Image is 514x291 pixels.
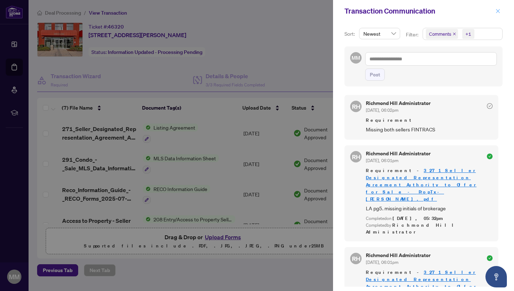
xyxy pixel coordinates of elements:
span: [DATE], 05:32pm [393,215,444,221]
span: [DATE], 06:01pm [366,158,398,163]
h5: Richmond Hill Administrator [366,101,430,106]
h5: Richmond Hill Administrator [366,253,430,258]
span: Comments [426,29,458,39]
span: [DATE], 06:02pm [366,107,398,113]
span: close [495,9,500,14]
button: Open asap [485,266,507,287]
button: Post [365,69,385,81]
span: Comments [429,30,451,37]
span: check-circle [487,255,493,261]
span: RH [352,254,360,263]
p: Sort: [344,30,356,38]
span: RH [352,102,360,111]
span: close [453,32,456,36]
span: Requirement - [366,167,493,203]
span: RH [352,152,360,161]
span: [DATE], 06:01pm [366,260,398,265]
span: Newest [363,28,396,39]
span: Missing both sellers FINTRACS [366,125,493,134]
div: Transaction Communication [344,6,493,16]
span: check-circle [487,103,493,109]
span: Richmond Hill Administrator [366,222,459,235]
span: check-circle [487,154,493,159]
h5: Richmond Hill Administrator [366,151,430,156]
div: Completed on [366,215,493,222]
p: Filter: [406,31,419,39]
a: 3_271 Seller Designated Representation Agreement Authority to Offer for Sale - PropTx-[PERSON_NAM... [366,167,477,202]
span: Requirement [366,117,493,124]
div: +1 [465,30,471,37]
span: MM [352,54,360,62]
span: LA pg5. missing initials of brokerage [366,204,493,212]
div: Completed by [366,222,493,236]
